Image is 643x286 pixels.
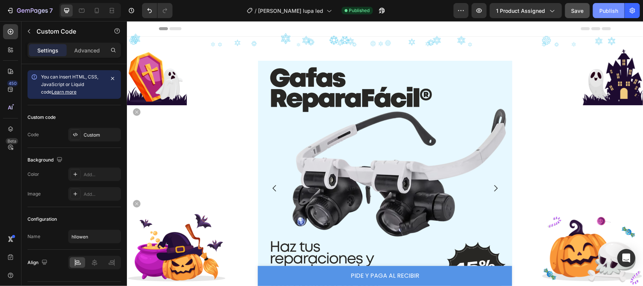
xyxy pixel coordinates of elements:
[127,21,643,286] iframe: Design area
[27,114,56,121] div: Custom code
[490,3,562,18] button: 1 product assigned
[137,157,158,178] button: Carousel Back Arrow
[593,3,625,18] button: Publish
[49,6,53,15] p: 7
[617,249,635,267] div: Open Intercom Messenger
[84,191,119,198] div: Add...
[27,131,39,138] div: Code
[37,27,101,36] p: Custom Code
[84,132,119,138] div: Custom
[37,46,58,54] p: Settings
[7,80,18,86] div: 450
[142,3,173,18] div: Undo/Redo
[571,8,584,14] span: Save
[131,245,385,265] button: <p>PIDE Y PAGA AL RECIBIR</p>
[52,89,76,95] a: Learn more
[27,191,41,197] div: Image
[41,74,98,95] span: You can insert HTML, CSS, JavaScript or Liquid code
[496,7,545,15] span: 1 product assigned
[27,258,49,268] div: Align
[349,7,370,14] span: Published
[6,138,18,144] div: Beta
[224,249,292,260] p: PIDE Y PAGA AL RECIBIR
[27,155,64,165] div: Background
[599,7,618,15] div: Publish
[27,233,40,240] div: Name
[27,216,57,223] div: Configuration
[565,3,590,18] button: Save
[258,7,324,15] span: [PERSON_NAME] lupa led
[3,3,56,18] button: 7
[84,171,119,178] div: Add...
[27,171,39,178] div: Color
[74,46,100,54] p: Advanced
[358,157,379,178] button: Carousel Next Arrow
[255,7,257,15] span: /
